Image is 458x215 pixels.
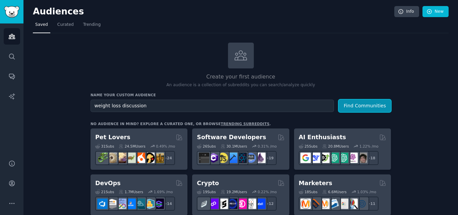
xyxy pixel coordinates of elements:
[255,199,266,209] img: defi_
[208,199,219,209] img: 0xPolygon
[135,199,145,209] img: platformengineering
[364,197,379,211] div: + 11
[221,190,247,194] div: 19.2M Users
[83,22,101,28] span: Trending
[119,190,143,194] div: 1.7M Users
[310,153,320,163] img: DeepSeek
[364,151,379,165] div: + 18
[422,6,449,17] a: New
[258,144,277,149] div: 0.31 % /mo
[107,153,117,163] img: ballpython
[357,153,367,163] img: ArtificalIntelligence
[107,199,117,209] img: AWS_Certified_Experts
[357,199,367,209] img: OnlineMarketing
[97,199,108,209] img: azuredevops
[116,199,126,209] img: Docker_DevOps
[227,153,237,163] img: iOSProgramming
[347,153,358,163] img: OpenAIDev
[197,179,219,187] h2: Crypto
[97,153,108,163] img: herpetology
[310,199,320,209] img: bigseo
[246,153,256,163] img: AskComputerScience
[208,153,219,163] img: csharp
[199,199,209,209] img: ethfinance
[322,190,347,194] div: 6.6M Users
[338,153,348,163] img: chatgpt_prompts_
[95,144,114,149] div: 31 Sub s
[35,22,48,28] span: Saved
[227,199,237,209] img: web3
[125,153,136,163] img: turtle
[357,190,376,194] div: 1.03 % /mo
[236,199,247,209] img: defiblockchain
[33,19,50,33] a: Saved
[95,133,130,142] h2: Pet Lovers
[218,153,228,163] img: learnjavascript
[135,153,145,163] img: cockatiel
[221,144,247,149] div: 30.1M Users
[144,199,155,209] img: aws_cdk
[338,199,348,209] img: googleads
[91,100,334,112] input: Pick a short name, like "Digital Marketers" or "Movie-Goers"
[197,133,266,142] h2: Software Developers
[33,6,394,17] h2: Audiences
[81,19,103,33] a: Trending
[91,82,391,88] p: An audience is a collection of subreddits you can search/analyze quickly
[197,144,216,149] div: 26 Sub s
[236,153,247,163] img: reactnative
[347,199,358,209] img: MarketingResearch
[144,153,155,163] img: PetAdvice
[339,100,391,112] button: Find Communities
[300,199,311,209] img: content_marketing
[116,153,126,163] img: leopardgeckos
[329,153,339,163] img: chatgpt_promptDesign
[394,6,419,17] a: Info
[197,190,216,194] div: 19 Sub s
[255,153,266,163] img: elixir
[57,22,74,28] span: Curated
[95,179,121,187] h2: DevOps
[299,190,318,194] div: 18 Sub s
[161,197,175,211] div: + 14
[299,144,318,149] div: 25 Sub s
[4,6,19,18] img: GummySearch logo
[154,199,164,209] img: PlatformEngineers
[299,179,332,187] h2: Marketers
[161,151,175,165] div: + 24
[218,199,228,209] img: ethstaker
[319,199,330,209] img: AskMarketing
[156,144,175,149] div: 0.49 % /mo
[246,199,256,209] img: CryptoNews
[319,153,330,163] img: AItoolsCatalog
[91,73,391,81] h2: Create your first audience
[154,190,173,194] div: 1.69 % /mo
[329,199,339,209] img: Emailmarketing
[55,19,76,33] a: Curated
[154,153,164,163] img: dogbreed
[258,190,277,194] div: 0.22 % /mo
[91,121,271,126] div: No audience in mind? Explore a curated one, or browse .
[125,199,136,209] img: DevOpsLinks
[95,190,114,194] div: 21 Sub s
[263,197,277,211] div: + 12
[359,144,379,149] div: 1.22 % /mo
[221,122,269,126] a: trending subreddits
[322,144,349,149] div: 20.8M Users
[91,93,391,97] h3: Name your custom audience
[199,153,209,163] img: software
[263,151,277,165] div: + 19
[119,144,145,149] div: 24.5M Users
[300,153,311,163] img: GoogleGeminiAI
[299,133,346,142] h2: AI Enthusiasts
